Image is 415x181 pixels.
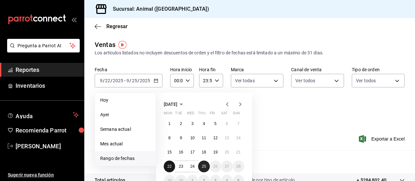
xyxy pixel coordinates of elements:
abbr: September 13, 2025 [225,136,229,140]
button: September 1, 2025 [164,118,175,130]
button: September 27, 2025 [221,161,232,172]
abbr: September 28, 2025 [236,164,241,169]
span: Rango de fechas [100,155,150,162]
button: September 10, 2025 [187,132,198,144]
abbr: September 1, 2025 [168,121,171,126]
input: -- [100,78,103,83]
button: September 13, 2025 [221,132,232,144]
span: Reportes [16,65,79,74]
abbr: September 23, 2025 [179,164,183,169]
span: / [137,78,139,83]
button: September 5, 2025 [210,118,221,130]
button: Pregunta a Parrot AI [7,39,80,52]
input: ---- [139,78,150,83]
input: -- [132,78,137,83]
abbr: September 18, 2025 [202,150,206,154]
abbr: Monday [164,111,172,118]
button: September 21, 2025 [233,146,244,158]
button: September 20, 2025 [221,146,232,158]
button: September 23, 2025 [175,161,186,172]
label: Hora inicio [170,67,194,72]
button: September 26, 2025 [210,161,221,172]
button: September 16, 2025 [175,146,186,158]
button: September 11, 2025 [198,132,209,144]
span: Hoy [100,97,150,104]
span: Semana actual [100,126,150,133]
label: Canal de venta [291,67,344,72]
abbr: September 4, 2025 [203,121,205,126]
span: Pregunta a Parrot AI [18,42,70,49]
h3: Sucursal: Animal ([GEOGRAPHIC_DATA]) [108,5,209,13]
abbr: September 6, 2025 [226,121,228,126]
abbr: September 22, 2025 [167,164,172,169]
input: -- [126,78,129,83]
abbr: September 11, 2025 [202,136,206,140]
button: September 17, 2025 [187,146,198,158]
abbr: Thursday [198,111,205,118]
input: ---- [113,78,124,83]
abbr: September 19, 2025 [213,150,218,154]
label: Hora fin [199,67,223,72]
button: September 18, 2025 [198,146,209,158]
button: September 25, 2025 [198,161,209,172]
label: Marca [231,67,284,72]
button: September 6, 2025 [221,118,232,130]
button: September 7, 2025 [233,118,244,130]
abbr: September 17, 2025 [190,150,195,154]
abbr: September 9, 2025 [180,136,182,140]
span: / [103,78,105,83]
abbr: September 27, 2025 [225,164,229,169]
span: Regresar [106,23,128,29]
div: Ventas [95,40,115,50]
button: September 15, 2025 [164,146,175,158]
abbr: September 20, 2025 [225,150,229,154]
span: [PERSON_NAME] [16,142,79,151]
span: / [129,78,131,83]
button: Exportar a Excel [360,135,405,143]
button: Regresar [95,23,128,29]
span: Ayer [100,111,150,118]
span: [DATE] [164,102,177,107]
abbr: Wednesday [187,111,194,118]
abbr: Saturday [221,111,228,118]
button: September 2, 2025 [175,118,186,130]
abbr: September 12, 2025 [213,136,218,140]
a: Pregunta a Parrot AI [5,47,80,54]
button: open_drawer_menu [71,17,77,22]
button: September 22, 2025 [164,161,175,172]
abbr: September 25, 2025 [202,164,206,169]
button: September 3, 2025 [187,118,198,130]
span: Ver todos [295,77,315,84]
abbr: September 2, 2025 [180,121,182,126]
span: Sugerir nueva función [8,172,79,178]
abbr: September 7, 2025 [237,121,240,126]
abbr: September 8, 2025 [168,136,171,140]
abbr: September 24, 2025 [190,164,195,169]
button: September 9, 2025 [175,132,186,144]
input: -- [105,78,111,83]
abbr: September 21, 2025 [236,150,241,154]
button: [DATE] [164,100,185,108]
abbr: September 14, 2025 [236,136,241,140]
span: Recomienda Parrot [16,126,79,135]
abbr: September 16, 2025 [179,150,183,154]
button: September 28, 2025 [233,161,244,172]
span: Mes actual [100,141,150,147]
div: Los artículos listados no incluyen descuentos de orden y el filtro de fechas está limitado a un m... [95,50,405,56]
label: Tipo de orden [352,67,405,72]
span: Ver todas [235,77,255,84]
abbr: Sunday [233,111,240,118]
abbr: September 26, 2025 [213,164,218,169]
abbr: Friday [210,111,215,118]
span: Ver todos [356,77,376,84]
abbr: September 15, 2025 [167,150,172,154]
button: September 12, 2025 [210,132,221,144]
img: Tooltip marker [118,41,126,49]
button: September 19, 2025 [210,146,221,158]
label: Fecha [95,67,162,72]
span: - [124,78,125,83]
abbr: Tuesday [175,111,182,118]
button: September 24, 2025 [187,161,198,172]
span: Ayuda [16,111,70,119]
